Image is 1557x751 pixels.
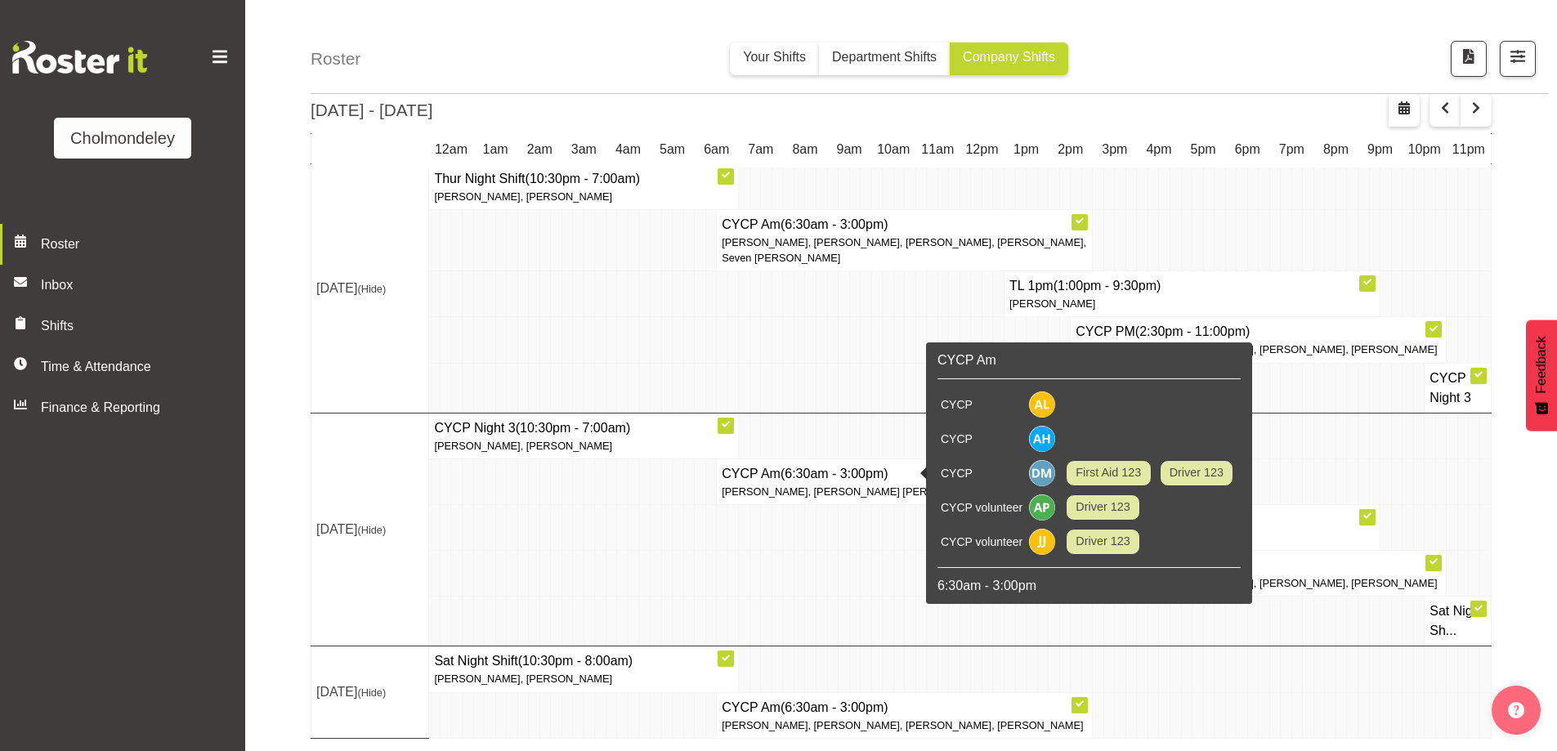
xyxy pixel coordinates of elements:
span: [PERSON_NAME], [PERSON_NAME] [PERSON_NAME], [PERSON_NAME] [722,485,1081,498]
th: 6am [695,131,739,168]
th: 12pm [960,131,1004,168]
th: 1am [473,131,517,168]
h4: Roster [311,46,360,71]
span: (6:30am - 3:00pm) [781,467,888,481]
th: 2am [517,131,562,168]
th: 5pm [1181,131,1225,168]
th: 6pm [1225,131,1269,168]
span: [PERSON_NAME], [PERSON_NAME] [434,440,612,452]
th: 10am [871,131,915,168]
span: Driver 123 [1076,498,1130,516]
img: amelie-paroll11627.jpg [1029,494,1055,521]
button: Your Shifts [730,42,819,75]
th: 11am [915,131,960,168]
th: 12am [429,131,473,168]
th: 9am [827,131,871,168]
span: [PERSON_NAME], [PERSON_NAME] [434,673,612,685]
th: 3pm [1093,131,1137,168]
h4: Sat Night Shift [434,651,733,671]
td: CYCP [937,422,1026,456]
span: [PERSON_NAME], [PERSON_NAME], [PERSON_NAME], [PERSON_NAME] [1076,343,1437,355]
h4: TL 1pm [1009,276,1375,296]
span: First Aid 123 [1076,464,1141,482]
span: Driver 123 [1170,464,1224,482]
span: (2:30pm - 11:00pm) [1135,324,1251,338]
span: (Hide) [357,524,386,536]
span: Roster [41,235,237,254]
span: [PERSON_NAME], [PERSON_NAME] [434,190,612,203]
span: (Hide) [357,686,386,699]
span: [PERSON_NAME], [PERSON_NAME], [PERSON_NAME], [PERSON_NAME] [722,719,1083,731]
th: 7pm [1269,131,1313,168]
button: Department Shifts [819,42,950,75]
span: (6:30am - 3:00pm) [781,217,888,231]
span: Shifts [41,316,213,336]
td: CYCP volunteer [937,525,1026,559]
span: [PERSON_NAME] [1009,297,1095,310]
h6: CYCP Am [937,351,1241,370]
span: (Hide) [357,283,386,295]
span: Department Shifts [832,50,937,64]
span: (10:30pm - 8:00am) [518,654,633,668]
h4: CYCP Am [722,698,1087,717]
h4: CYCP Am [722,215,1087,235]
td: [DATE] [311,413,429,646]
img: dion-mccormick3685.jpg [1029,460,1055,486]
td: CYCP [937,387,1026,422]
button: Download a PDF of the roster according to the set date range. [1451,41,1487,77]
td: CYCP [937,456,1026,490]
span: (6:30am - 3:00pm) [781,700,888,714]
img: alexandra-landolt11436.jpg [1029,391,1055,418]
td: [DATE] [311,646,429,738]
td: [DATE] [311,163,429,413]
button: Select a specific date within the roster. [1389,94,1420,127]
button: Filter Shifts [1500,41,1536,77]
span: [PERSON_NAME], [PERSON_NAME], [PERSON_NAME], [PERSON_NAME] [1076,577,1437,589]
button: Company Shifts [950,42,1068,75]
td: CYCP volunteer [937,490,1026,525]
h2: [DATE] - [DATE] [311,97,432,123]
h4: CYCP PM [1076,556,1441,575]
th: 2pm [1049,131,1093,168]
img: alexzarn-harmer11855.jpg [1029,426,1055,452]
h4: CYCP Night 3 [434,418,733,438]
span: Your Shifts [743,50,806,64]
th: 3am [562,131,606,168]
th: 1pm [1004,131,1049,168]
th: 7am [739,131,783,168]
span: Inbox [41,275,237,295]
h4: CYCP Am [722,464,1087,484]
div: Cholmondeley [70,126,175,150]
th: 4pm [1137,131,1181,168]
h4: Sat Night Sh... [1429,601,1486,641]
th: 11pm [1447,131,1492,168]
span: Feedback [1532,336,1551,393]
p: 6:30am - 3:00pm [937,576,1241,596]
img: jan-jonatan-jachowitz11625.jpg [1029,529,1055,555]
th: 8pm [1313,131,1358,168]
span: [PERSON_NAME], [PERSON_NAME], [PERSON_NAME], [PERSON_NAME], Seven [PERSON_NAME] [722,236,1086,264]
th: 8am [783,131,827,168]
h4: Thur Night Shift [434,169,733,189]
h4: CYCP Night 3 [1429,369,1486,408]
button: Feedback - Show survey [1526,320,1557,431]
span: Time & Attendance [41,357,213,377]
th: 5am [651,131,695,168]
th: 9pm [1358,131,1403,168]
img: Rosterit website logo [12,41,147,74]
span: Finance & Reporting [41,398,213,418]
span: (10:30pm - 7:00am) [516,421,631,435]
span: Company Shifts [963,50,1055,64]
th: 4am [606,131,650,168]
span: (1:00pm - 9:30pm) [1054,279,1161,293]
span: Driver 123 [1076,533,1130,551]
img: help-xxl-2.png [1508,702,1524,718]
span: (10:30pm - 7:00am) [526,172,641,186]
h4: CYCP PM [1076,322,1441,342]
th: 10pm [1403,131,1447,168]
